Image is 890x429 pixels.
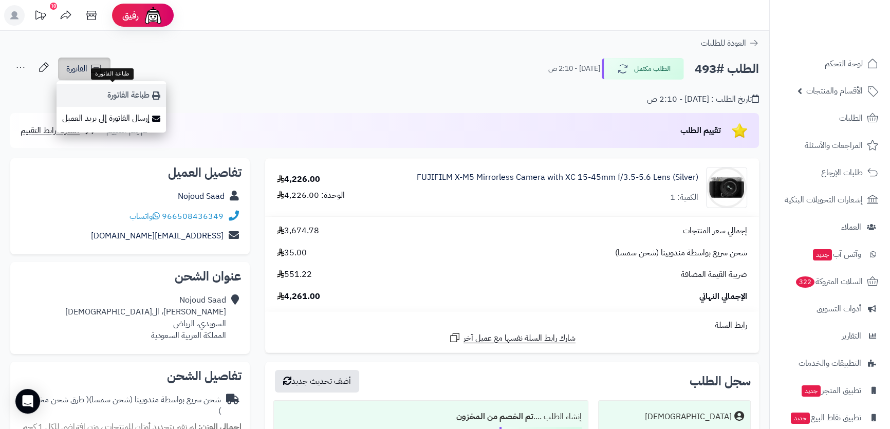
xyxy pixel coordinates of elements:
[18,370,242,382] h2: تفاصيل الشحن
[647,94,759,105] div: تاريخ الطلب : [DATE] - 2:10 ص
[417,172,698,183] a: FUJIFILM X-M5 Mirrorless Camera with XC 15-45mm f/3.5-5.6 Lens (Silver)
[825,57,863,71] span: لوحة التحكم
[817,302,861,316] span: أدوات التسويق
[18,270,242,283] h2: عنوان الشحن
[813,249,832,260] span: جديد
[699,291,747,303] span: الإجمالي النهائي
[695,59,759,80] h2: الطلب #493
[799,356,861,370] span: التطبيقات والخدمات
[701,37,746,49] span: العودة للطلبات
[277,190,345,201] div: الوحدة: 4,226.00
[57,84,166,107] a: طباعة الفاتورة
[812,247,861,262] span: وآتس آب
[801,383,861,398] span: تطبيق المتجر
[690,375,751,387] h3: سجل الطلب
[143,5,163,26] img: ai-face.png
[21,394,221,418] span: ( طرق شحن مخصصة )
[50,3,57,10] div: 10
[802,385,821,397] span: جديد
[821,165,863,180] span: طلبات الإرجاع
[785,193,863,207] span: إشعارات التحويلات البنكية
[680,124,721,137] span: تقييم الطلب
[795,274,863,289] span: السلات المتروكة
[842,329,861,343] span: التقارير
[776,269,884,294] a: السلات المتروكة322
[805,138,863,153] span: المراجعات والأسئلة
[776,378,884,403] a: تطبيق المتجرجديد
[456,411,533,423] b: تم الخصم من المخزون
[449,331,576,344] a: شارك رابط السلة نفسها مع عميل آخر
[776,215,884,239] a: العملاء
[548,64,600,74] small: [DATE] - 2:10 ص
[277,291,320,303] span: 4,261.00
[776,242,884,267] a: وآتس آبجديد
[277,174,320,185] div: 4,226.00
[670,192,698,203] div: الكمية: 1
[791,413,810,424] span: جديد
[178,190,225,202] a: Nojoud Saad
[615,247,747,259] span: شحن سريع بواسطة مندوبينا (شحن سمسا)
[776,351,884,376] a: التطبيقات والخدمات
[129,210,160,222] a: واتساب
[57,107,166,130] a: إرسال الفاتورة إلى بريد العميل
[806,84,863,98] span: الأقسام والمنتجات
[820,27,880,49] img: logo-2.png
[269,320,755,331] div: رابط السلة
[58,58,110,80] a: الفاتورة
[645,411,732,423] div: [DEMOGRAPHIC_DATA]
[776,106,884,130] a: الطلبات
[277,225,319,237] span: 3,674.78
[463,332,576,344] span: شارك رابط السلة نفسها مع عميل آخر
[841,220,861,234] span: العملاء
[15,389,40,414] div: Open Intercom Messenger
[681,269,747,281] span: ضريبة القيمة المضافة
[683,225,747,237] span: إجمالي سعر المنتجات
[776,188,884,212] a: إشعارات التحويلات البنكية
[790,411,861,425] span: تطبيق نقاط البيع
[277,247,307,259] span: 35.00
[701,37,759,49] a: العودة للطلبات
[796,276,814,288] span: 322
[122,9,139,22] span: رفيق
[776,133,884,158] a: المراجعات والأسئلة
[66,63,87,75] span: الفاتورة
[65,294,226,341] div: Nojoud Saad [PERSON_NAME]، ال[DEMOGRAPHIC_DATA] السويدي، الرياض المملكة العربية السعودية
[18,394,221,418] div: شحن سريع بواسطة مندوبينا (شحن سمسا)
[162,210,224,222] a: 966508436349
[91,230,224,242] a: [EMAIL_ADDRESS][DOMAIN_NAME]
[602,58,684,80] button: الطلب مكتمل
[707,167,747,208] img: 1732790138-1-90x90.jpg
[21,124,97,137] a: مشاركة رابط التقييم
[91,68,133,80] div: طباعة الفاتورة
[776,324,884,348] a: التقارير
[27,5,53,28] a: تحديثات المنصة
[280,407,582,427] div: إنشاء الطلب ....
[839,111,863,125] span: الطلبات
[776,160,884,185] a: طلبات الإرجاع
[277,269,312,281] span: 551.22
[21,124,80,137] span: مشاركة رابط التقييم
[275,370,359,393] button: أضف تحديث جديد
[776,296,884,321] a: أدوات التسويق
[776,51,884,76] a: لوحة التحكم
[18,166,242,179] h2: تفاصيل العميل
